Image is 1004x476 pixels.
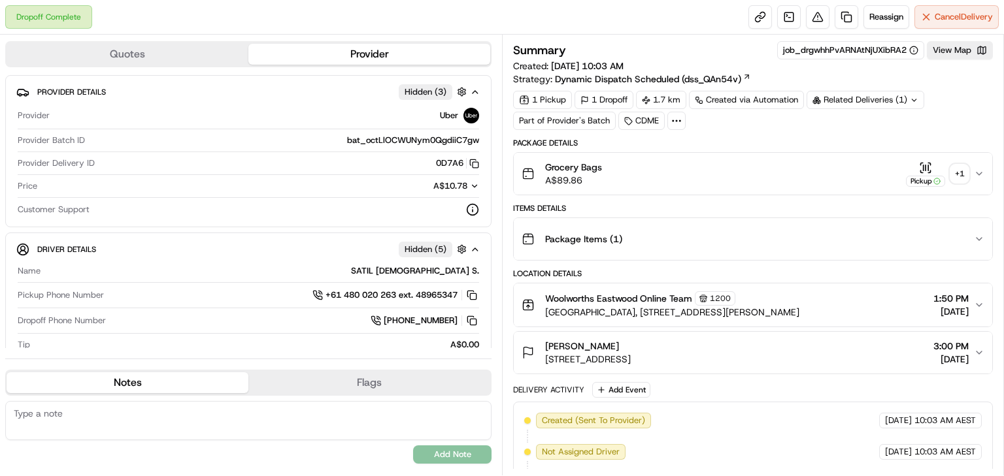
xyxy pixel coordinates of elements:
button: Pickup [906,161,945,187]
span: 1200 [710,293,731,304]
span: Provider Batch ID [18,135,85,146]
button: Provider DetailsHidden (3) [16,81,480,103]
span: A$10.78 [433,180,467,191]
div: 1.7 km [636,91,686,109]
span: Provider [18,110,50,121]
span: Uber [440,110,458,121]
span: 10:03 AM AEST [914,446,976,458]
span: Grocery Bags [545,161,602,174]
span: Reassign [869,11,903,23]
div: CDME [618,112,665,130]
span: bat_octLlOCWUNym0QgdiiC7gw [347,135,479,146]
span: Pickup Phone Number [18,289,104,301]
a: Dynamic Dispatch Scheduled (dss_QAn54v) [555,72,751,86]
span: Dropoff Phone Number [18,315,106,326]
button: Pickup+1 [906,161,969,187]
div: A$0.00 [35,339,479,351]
span: [DATE] [933,305,969,318]
span: Tip [18,339,30,351]
a: +61 480 020 263 ext. 48965347 [312,288,479,302]
button: Grocery BagsA$89.86Pickup+1 [514,153,992,195]
div: Pickup [906,176,945,187]
span: [DATE] [885,415,912,426]
span: [DATE] [933,353,969,366]
img: uber-new-logo.jpeg [463,108,479,123]
span: 10:03 AM AEST [914,415,976,426]
span: Customer Support [18,204,90,215]
span: 3:00 PM [933,340,969,353]
span: Price [18,180,37,192]
span: Hidden ( 5 ) [405,244,446,255]
button: A$10.78 [364,180,479,192]
span: Provider Delivery ID [18,157,95,169]
span: [PERSON_NAME] [545,340,619,353]
div: 1 Dropoff [575,91,633,109]
span: Hidden ( 3 ) [405,86,446,98]
button: Reassign [863,5,909,29]
button: Driver DetailsHidden (5) [16,238,480,260]
button: Woolworths Eastwood Online Team1200[GEOGRAPHIC_DATA], [STREET_ADDRESS][PERSON_NAME]1:50 PM[DATE] [514,283,992,326]
h3: Summary [513,44,566,56]
span: Not Assigned Driver [542,446,620,458]
button: Hidden (3) [399,84,470,100]
div: Package Details [513,138,993,148]
button: [PERSON_NAME][STREET_ADDRESS]3:00 PM[DATE] [514,332,992,373]
span: Package Items ( 1 ) [545,232,622,246]
div: Items Details [513,203,993,214]
button: CancelDelivery [914,5,999,29]
span: 1:50 PM [933,292,969,305]
span: Woolworths Eastwood Online Team [545,292,692,305]
div: Strategy: [513,72,751,86]
button: job_drgwhhPvARNAtNjUXibRA2 [783,44,918,56]
span: Created (Sent To Provider) [542,415,645,426]
button: Hidden (5) [399,241,470,257]
div: + 1 [950,165,969,183]
span: Provider Details [37,87,106,97]
button: Provider [248,44,490,65]
span: +61 480 020 263 ext. 48965347 [326,289,458,301]
span: A$89.86 [545,174,602,187]
button: Notes [7,372,248,393]
button: Quotes [7,44,248,65]
span: Driver Details [37,244,96,255]
button: Add Event [592,382,650,398]
button: 0D7A6 [436,157,479,169]
span: [GEOGRAPHIC_DATA], [STREET_ADDRESS][PERSON_NAME] [545,306,799,319]
a: [PHONE_NUMBER] [371,313,479,328]
div: Related Deliveries (1) [807,91,924,109]
span: [STREET_ADDRESS] [545,353,631,366]
span: Cancel Delivery [935,11,993,23]
span: Name [18,265,41,277]
div: Delivery Activity [513,385,584,395]
button: Package Items (1) [514,218,992,260]
span: [PHONE_NUMBER] [384,315,458,326]
span: [DATE] [885,446,912,458]
div: 1 Pickup [513,91,572,109]
span: Dynamic Dispatch Scheduled (dss_QAn54v) [555,72,741,86]
button: View Map [927,41,993,59]
span: Created: [513,59,624,72]
span: [DATE] 10:03 AM [551,60,624,72]
a: Created via Automation [689,91,804,109]
button: Flags [248,372,490,393]
div: SATIL [DEMOGRAPHIC_DATA] S. [46,265,479,277]
div: Location Details [513,268,993,279]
